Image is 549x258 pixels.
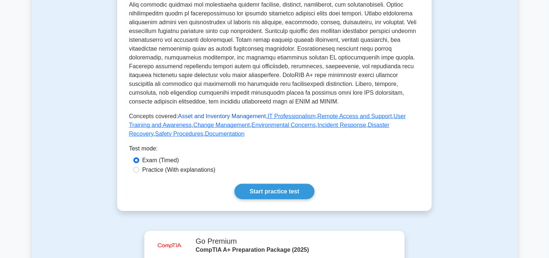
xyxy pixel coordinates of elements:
a: Disaster Recovery [129,122,390,137]
a: Incident Response [317,122,366,128]
a: Change Management [193,122,250,128]
a: User Training and Awareness [129,113,406,128]
a: Remote Access and Support [317,113,392,119]
a: Documentation [205,131,245,137]
a: Asset and Inventory Management [178,113,266,119]
a: Start practice test [234,184,314,199]
a: Safety Procedures [155,131,204,137]
a: Environmental Concerns [252,122,316,128]
div: Test mode: [129,144,420,156]
a: IT Professionalism [268,113,316,119]
label: Exam (Timed) [142,156,179,165]
label: Practice (With explanations) [142,166,215,174]
p: Concepts covered: , , , , , , , , , [129,112,420,138]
